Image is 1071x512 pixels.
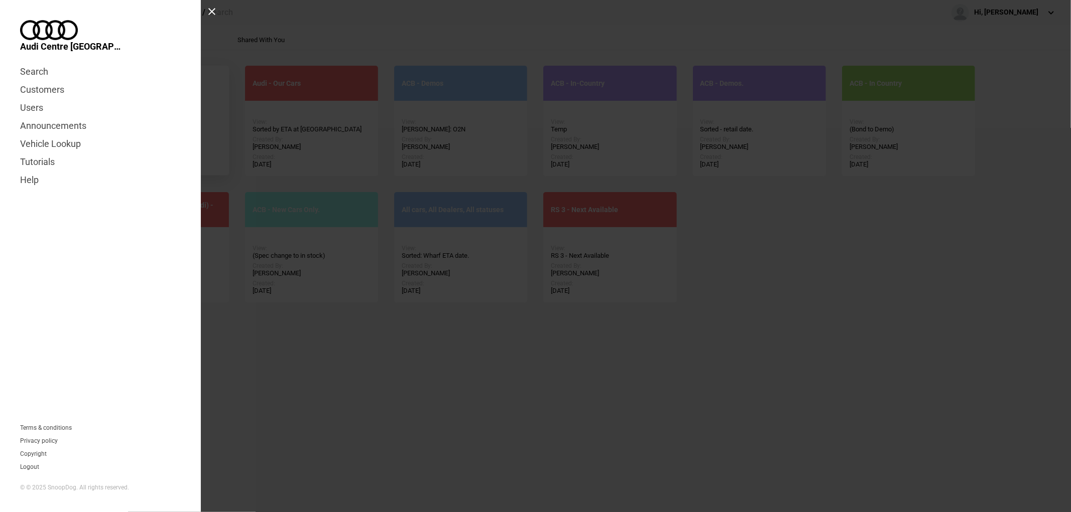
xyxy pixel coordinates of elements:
a: Privacy policy [20,438,58,444]
a: Search [20,63,181,81]
a: Tutorials [20,153,181,171]
span: Audi Centre [GEOGRAPHIC_DATA] [20,40,121,53]
a: Customers [20,81,181,99]
a: Announcements [20,117,181,135]
button: Logout [20,464,39,470]
a: Copyright [20,451,47,457]
a: Terms & conditions [20,425,72,431]
a: Help [20,171,181,189]
a: Users [20,99,181,117]
img: audi.png [20,20,78,40]
a: Vehicle Lookup [20,135,181,153]
div: © © 2025 SnoopDog. All rights reserved. [20,483,181,492]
